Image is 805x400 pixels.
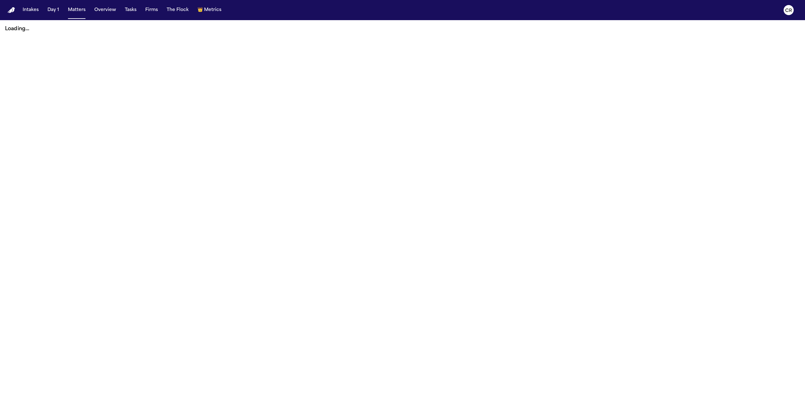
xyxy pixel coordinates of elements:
button: Matters [65,4,88,16]
button: Day 1 [45,4,62,16]
span: Metrics [204,7,221,13]
button: Tasks [122,4,139,16]
img: Finch Logo [8,7,15,13]
button: Intakes [20,4,41,16]
button: crownMetrics [195,4,224,16]
text: CR [785,8,792,13]
button: Firms [143,4,160,16]
span: crown [197,7,203,13]
a: Home [8,7,15,13]
p: Loading... [5,25,800,33]
button: The Flock [164,4,191,16]
button: Overview [92,4,119,16]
